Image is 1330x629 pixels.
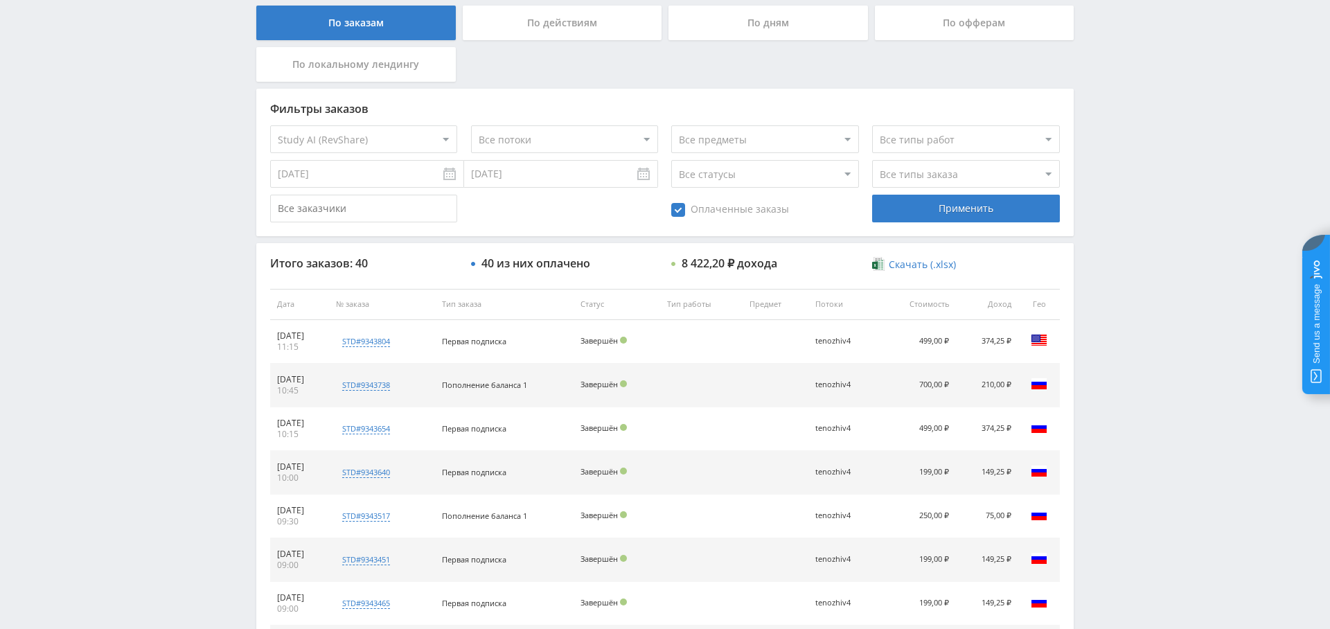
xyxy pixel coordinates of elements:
th: Предмет [743,289,808,320]
div: tenozhiv4 [815,511,872,520]
span: Пополнение баланса 1 [442,511,527,521]
div: Итого заказов: 40 [270,257,457,269]
div: 8 422,20 ₽ дохода [682,257,777,269]
div: 09:00 [277,603,322,614]
div: tenozhiv4 [815,468,872,477]
div: Фильтры заказов [270,103,1060,115]
span: Скачать (.xlsx) [889,259,956,270]
th: Тип работы [660,289,743,320]
input: Все заказчики [270,195,457,222]
div: std#9343804 [342,336,390,347]
div: std#9343451 [342,554,390,565]
span: Завершён [580,597,618,608]
a: Скачать (.xlsx) [872,258,955,272]
div: По локальному лендингу [256,47,456,82]
span: Завершён [580,553,618,564]
th: Статус [574,289,660,320]
div: tenozhiv4 [815,380,872,389]
div: По действиям [463,6,662,40]
th: № заказа [329,289,436,320]
div: По заказам [256,6,456,40]
span: Подтвержден [620,380,627,387]
div: tenozhiv4 [815,337,872,346]
td: 499,00 ₽ [879,407,956,451]
div: tenozhiv4 [815,424,872,433]
span: Пополнение баланса 1 [442,380,527,390]
span: Завершён [580,335,618,346]
span: Оплаченные заказы [671,203,789,217]
span: Подтвержден [620,599,627,605]
img: rus.png [1031,375,1047,392]
th: Стоимость [879,289,956,320]
td: 149,25 ₽ [956,451,1019,495]
img: rus.png [1031,506,1047,523]
div: По офферам [875,6,1074,40]
div: 40 из них оплачено [481,257,590,269]
div: [DATE] [277,374,322,385]
th: Тип заказа [435,289,574,320]
span: Первая подписка [442,336,506,346]
div: 10:15 [277,429,322,440]
div: 09:00 [277,560,322,571]
td: 374,25 ₽ [956,320,1019,364]
img: rus.png [1031,463,1047,479]
img: usa.png [1031,332,1047,348]
img: rus.png [1031,594,1047,610]
td: 75,00 ₽ [956,495,1019,538]
div: [DATE] [277,505,322,516]
span: Первая подписка [442,423,506,434]
span: Подтвержден [620,468,627,475]
td: 374,25 ₽ [956,407,1019,451]
div: std#9343654 [342,423,390,434]
div: std#9343640 [342,467,390,478]
div: [DATE] [277,549,322,560]
td: 149,25 ₽ [956,582,1019,626]
th: Дата [270,289,329,320]
th: Гео [1018,289,1060,320]
div: 10:00 [277,472,322,484]
td: 210,00 ₽ [956,364,1019,407]
span: Подтвержден [620,511,627,518]
td: 149,25 ₽ [956,538,1019,582]
div: [DATE] [277,330,322,342]
div: [DATE] [277,461,322,472]
td: 199,00 ₽ [879,538,956,582]
span: Завершён [580,379,618,389]
div: std#9343738 [342,380,390,391]
img: rus.png [1031,419,1047,436]
div: 09:30 [277,516,322,527]
td: 499,00 ₽ [879,320,956,364]
div: std#9343465 [342,598,390,609]
span: Подтвержден [620,337,627,344]
span: Подтвержден [620,555,627,562]
span: Первая подписка [442,598,506,608]
div: 11:15 [277,342,322,353]
td: 199,00 ₽ [879,451,956,495]
span: Завершён [580,466,618,477]
div: [DATE] [277,418,322,429]
th: Потоки [808,289,879,320]
div: По дням [668,6,868,40]
span: Первая подписка [442,554,506,565]
th: Доход [956,289,1019,320]
img: rus.png [1031,550,1047,567]
span: Первая подписка [442,467,506,477]
div: std#9343517 [342,511,390,522]
div: tenozhiv4 [815,599,872,608]
td: 700,00 ₽ [879,364,956,407]
span: Завершён [580,510,618,520]
td: 250,00 ₽ [879,495,956,538]
span: Подтвержден [620,424,627,431]
div: [DATE] [277,592,322,603]
div: Применить [872,195,1059,222]
td: 199,00 ₽ [879,582,956,626]
div: 10:45 [277,385,322,396]
div: tenozhiv4 [815,555,872,564]
img: xlsx [872,257,884,271]
span: Завершён [580,423,618,433]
